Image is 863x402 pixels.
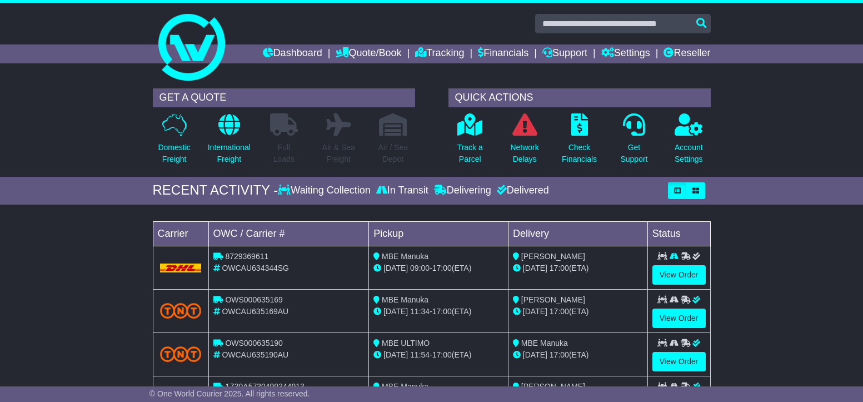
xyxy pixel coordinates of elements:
p: Track a Parcel [457,142,483,165]
td: Status [647,221,710,246]
a: InternationalFreight [207,113,251,171]
span: OWCAU635190AU [222,350,288,359]
td: Delivery [508,221,647,246]
a: Settings [601,44,650,63]
span: OWCAU635169AU [222,307,288,316]
a: NetworkDelays [510,113,539,171]
a: View Order [652,265,706,285]
div: - (ETA) [373,262,503,274]
span: [PERSON_NAME] [521,252,585,261]
div: In Transit [373,185,431,197]
span: [DATE] [523,264,547,272]
span: OWS000635190 [225,339,283,348]
td: Pickup [369,221,508,246]
div: GET A QUOTE [153,88,415,107]
span: [PERSON_NAME] [521,295,585,304]
span: © One World Courier 2025. All rights reserved. [149,389,310,398]
a: View Order [652,309,706,328]
p: Full Loads [270,142,298,165]
span: [DATE] [523,350,547,359]
div: RECENT ACTIVITY - [153,182,278,198]
img: TNT_Domestic.png [160,303,202,318]
span: MBE ULTIMO [382,339,430,348]
span: MBE Manuka [382,295,428,304]
span: [DATE] [383,307,408,316]
a: Quote/Book [336,44,401,63]
span: OWCAU634344SG [222,264,289,272]
span: 17:00 [432,307,452,316]
span: MBE Manuka [382,382,428,391]
span: 09:00 [410,264,430,272]
div: (ETA) [513,349,643,361]
span: 17:00 [550,350,569,359]
p: Account Settings [675,142,703,165]
a: Dashboard [263,44,322,63]
td: Carrier [153,221,208,246]
div: Delivered [494,185,549,197]
span: [DATE] [523,307,547,316]
p: Network Delays [510,142,538,165]
img: TNT_Domestic.png [160,346,202,361]
div: Waiting Collection [278,185,373,197]
span: 17:00 [550,264,569,272]
span: OWS000635169 [225,295,283,304]
span: 11:54 [410,350,430,359]
a: GetSupport [620,113,648,171]
p: Check Financials [562,142,597,165]
a: Support [542,44,587,63]
a: DomesticFreight [157,113,191,171]
p: International Freight [208,142,251,165]
div: - (ETA) [373,306,503,317]
a: CheckFinancials [561,113,597,171]
div: (ETA) [513,262,643,274]
span: MBE Manuka [382,252,428,261]
span: 11:34 [410,307,430,316]
div: Delivering [431,185,494,197]
span: [DATE] [383,350,408,359]
p: Air & Sea Freight [322,142,355,165]
span: [DATE] [383,264,408,272]
span: 1Z30A5730499344913 [225,382,304,391]
div: - (ETA) [373,349,503,361]
p: Air / Sea Depot [378,142,408,165]
img: DHL.png [160,264,202,272]
a: View Order [652,352,706,371]
div: (ETA) [513,306,643,317]
span: 8729369611 [225,252,268,261]
a: Reseller [664,44,710,63]
a: Track aParcel [457,113,483,171]
span: MBE Manuka [521,339,568,348]
span: 17:00 [432,264,452,272]
td: OWC / Carrier # [208,221,369,246]
span: 17:00 [550,307,569,316]
p: Domestic Freight [158,142,190,165]
div: QUICK ACTIONS [448,88,711,107]
span: 17:00 [432,350,452,359]
a: Financials [478,44,528,63]
a: Tracking [415,44,464,63]
a: AccountSettings [674,113,704,171]
p: Get Support [620,142,647,165]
